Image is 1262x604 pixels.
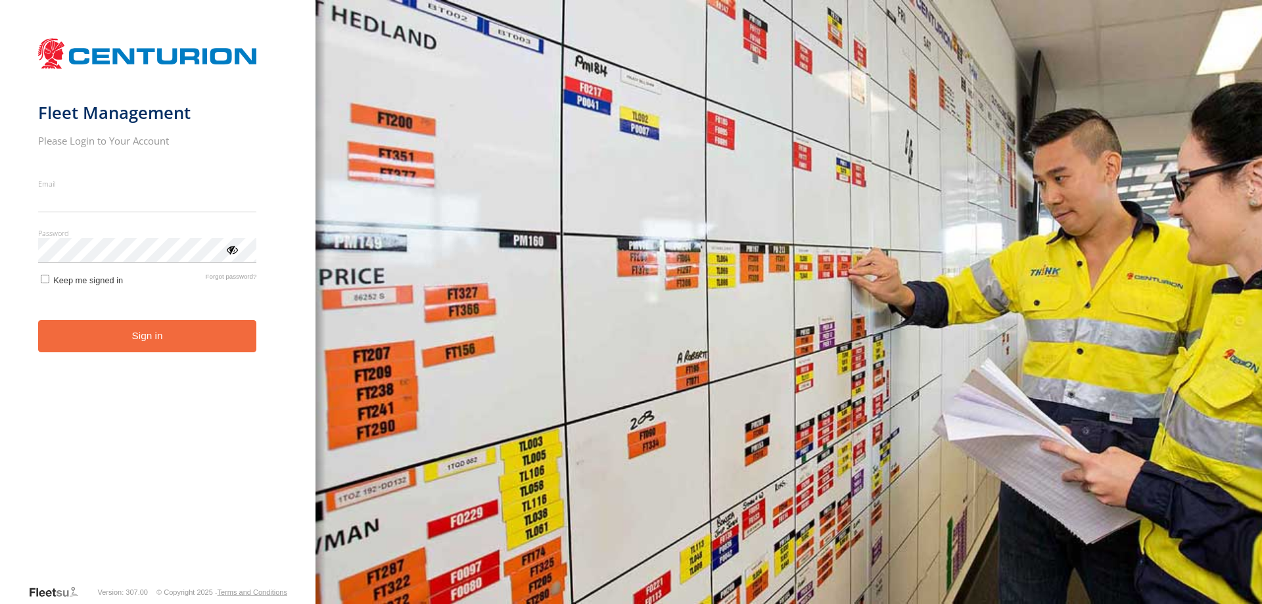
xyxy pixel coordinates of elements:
img: Centurion Transport [38,37,257,70]
div: ViewPassword [225,243,238,256]
h2: Please Login to Your Account [38,134,257,147]
a: Visit our Website [28,586,89,599]
button: Sign in [38,320,257,352]
input: Keep me signed in [41,275,49,283]
label: Password [38,228,257,238]
div: Version: 307.00 [98,588,148,596]
a: Forgot password? [206,273,257,285]
form: main [38,32,278,584]
label: Email [38,179,257,189]
a: Terms and Conditions [218,588,287,596]
h1: Fleet Management [38,102,257,124]
div: © Copyright 2025 - [156,588,287,596]
span: Keep me signed in [53,275,123,285]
